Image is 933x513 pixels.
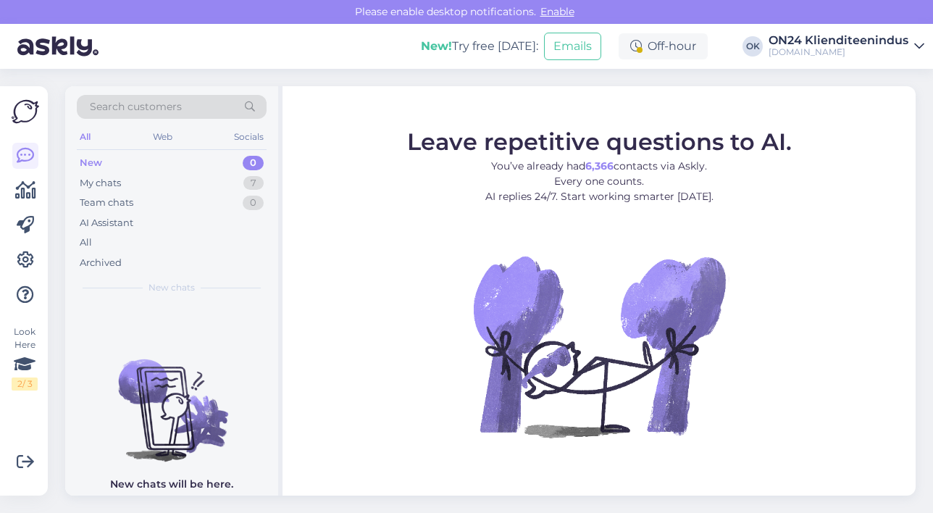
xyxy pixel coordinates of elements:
[12,325,38,391] div: Look Here
[80,235,92,250] div: All
[243,156,264,170] div: 0
[12,378,38,391] div: 2 / 3
[80,216,133,230] div: AI Assistant
[77,128,93,146] div: All
[243,196,264,210] div: 0
[585,159,614,172] b: 6,366
[769,46,908,58] div: [DOMAIN_NAME]
[544,33,601,60] button: Emails
[148,281,195,294] span: New chats
[407,158,792,204] p: You’ve already had contacts via Askly. Every one counts. AI replies 24/7. Start working smarter [...
[231,128,267,146] div: Socials
[619,33,708,59] div: Off-hour
[243,176,264,191] div: 7
[769,35,908,46] div: ON24 Klienditeenindus
[769,35,924,58] a: ON24 Klienditeenindus[DOMAIN_NAME]
[65,333,278,464] img: No chats
[469,215,729,476] img: No Chat active
[742,36,763,57] div: OK
[80,256,122,270] div: Archived
[110,477,233,492] p: New chats will be here.
[421,39,452,53] b: New!
[80,176,121,191] div: My chats
[80,196,133,210] div: Team chats
[12,98,39,125] img: Askly Logo
[150,128,175,146] div: Web
[536,5,579,18] span: Enable
[90,99,182,114] span: Search customers
[80,156,102,170] div: New
[421,38,538,55] div: Try free [DATE]:
[407,127,792,155] span: Leave repetitive questions to AI.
